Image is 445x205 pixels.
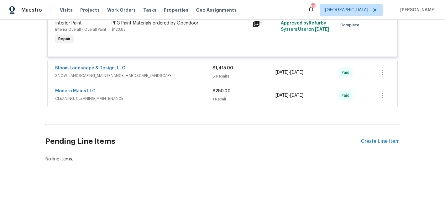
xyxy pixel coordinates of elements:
div: PPG Paint Materials ordered by Opendoor [112,20,249,26]
span: Paid [342,69,352,76]
div: 6 Repairs [212,73,275,79]
span: [DATE] [315,27,329,32]
span: Interior Paint [55,21,82,25]
div: Create Line Item [361,138,400,144]
span: SNOW, LANDSCAPING_MAINTENANCE, HARDSCAPE_LANDSCAPE [55,73,212,79]
span: [PERSON_NAME] [398,7,436,13]
span: $1,415.00 [212,66,233,70]
span: [GEOGRAPHIC_DATA] [325,7,368,13]
span: CLEANING, CLEANING_MAINTENANCE [55,95,212,102]
span: [DATE] [290,70,303,75]
span: Interior Overall - Overall Paint [55,28,106,31]
span: $250.00 [212,89,231,93]
span: [DATE] [275,70,289,75]
div: 1 [253,20,277,28]
span: $123.82 [112,28,126,31]
span: Properties [164,7,188,13]
span: Maestro [21,7,42,13]
span: - [275,69,303,76]
span: Tasks [143,8,156,12]
span: [DATE] [290,93,303,98]
a: Bloom Landscape & Design, LLC [55,66,125,70]
h2: Pending Line Items [45,127,361,156]
span: Work Orders [107,7,136,13]
div: 1 Repair [212,96,275,102]
span: Complete [340,22,362,28]
span: Repair [56,36,73,42]
div: 56 [311,4,315,10]
span: Visits [60,7,73,13]
span: Approved by Refurby System User on [281,21,329,32]
span: Projects [80,7,100,13]
span: Geo Assignments [196,7,237,13]
a: Modern Maids LLC [55,89,96,93]
span: [DATE] [275,93,289,98]
span: Paid [342,92,352,99]
div: No line items. [45,156,400,162]
span: - [275,92,303,99]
